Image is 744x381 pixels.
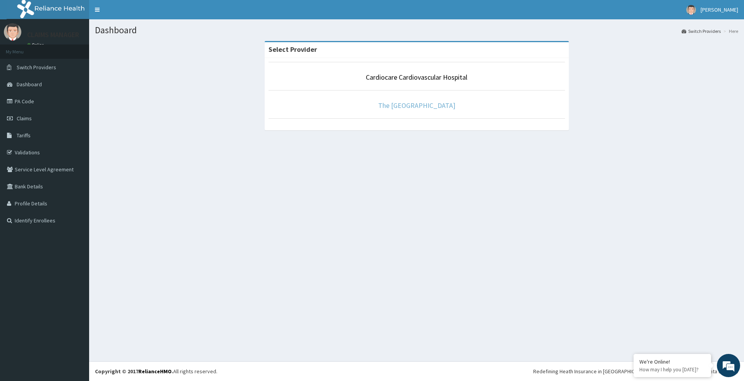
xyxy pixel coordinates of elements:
[138,368,172,375] a: RelianceHMO
[533,367,738,375] div: Redefining Heath Insurance in [GEOGRAPHIC_DATA] using Telemedicine and Data Science!
[27,31,79,38] p: CLAIMS MANAGER
[722,28,738,34] li: Here
[639,366,705,373] p: How may I help you today?
[686,5,696,15] img: User Image
[14,39,31,58] img: d_794563401_company_1708531726252_794563401
[95,368,173,375] strong: Copyright © 2017 .
[378,101,455,110] a: The [GEOGRAPHIC_DATA]
[17,115,32,122] span: Claims
[701,6,738,13] span: [PERSON_NAME]
[45,97,107,176] span: We're online!
[17,64,56,71] span: Switch Providers
[17,81,42,88] span: Dashboard
[95,25,738,35] h1: Dashboard
[27,42,46,48] a: Online
[682,28,721,34] a: Switch Providers
[127,4,146,22] div: Minimize live chat window
[40,43,130,53] div: Chat with us now
[269,45,317,54] strong: Select Provider
[89,361,744,381] footer: All rights reserved.
[17,132,31,139] span: Tariffs
[639,358,705,365] div: We're Online!
[4,23,21,41] img: User Image
[4,211,148,238] textarea: Type your message and hit 'Enter'
[366,73,467,82] a: Cardiocare Cardiovascular Hospital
